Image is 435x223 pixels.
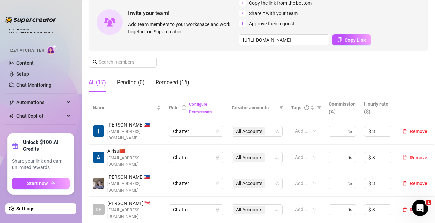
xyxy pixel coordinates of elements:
span: delete [402,155,407,160]
img: Airisu [93,152,104,163]
span: team [275,155,279,160]
span: All Accounts [236,128,262,135]
span: gift [12,142,19,149]
div: Removed (16) [156,78,189,87]
span: [PERSON_NAME] 🇵🇭 [107,173,161,181]
span: Creator accounts [232,104,277,111]
a: Home [16,27,29,32]
a: Setup [16,71,29,77]
span: lock [216,208,220,212]
span: Remove [410,129,428,134]
iframe: Intercom live chat [412,200,428,216]
span: question-circle [304,105,309,110]
div: All (17) [89,78,106,87]
span: 3 [239,20,246,27]
strong: Unlock $100 AI Credits [23,139,70,152]
span: Remove [410,181,428,186]
span: team [275,181,279,185]
span: Chatter [173,126,219,136]
span: delete [402,181,407,186]
span: copy [337,37,342,42]
span: Chatter [173,152,219,163]
a: Creator Analytics [16,27,71,38]
span: All Accounts [233,179,265,188]
span: team [275,208,279,212]
span: [EMAIL_ADDRESS][DOMAIN_NAME] [107,155,161,168]
span: Start now [27,181,48,186]
span: delete [402,207,407,212]
span: Role [169,105,179,110]
span: search [93,60,97,64]
th: Name [89,98,165,118]
span: All Accounts [236,154,262,161]
span: All Accounts [236,206,262,213]
span: thunderbolt [9,100,14,105]
img: logo-BBDzfeDw.svg [5,16,57,23]
span: Add team members to your workspace and work together on Supercreator. [128,20,236,35]
a: Configure Permissions [189,102,212,114]
span: All Accounts [236,180,262,187]
a: Content [16,60,34,66]
span: Chatter [173,205,219,215]
span: Share your link and earn unlimited rewards [12,158,70,171]
span: info-circle [182,105,186,110]
span: [PERSON_NAME] 🇸🇬 [107,199,161,207]
img: Jodi [93,178,104,189]
a: Team Analytics [16,33,50,38]
button: Start nowarrow-right [12,178,70,189]
span: Approve their request [249,20,294,27]
span: Remove [410,207,428,212]
span: Chat Copilot [16,110,65,121]
span: Invite your team! [128,9,239,17]
span: team [275,129,279,133]
span: Name [93,104,155,111]
input: Search members [99,58,147,66]
span: 1 [426,200,431,205]
span: Izzy AI Chatter [10,47,44,54]
span: Share it with your team [249,10,298,17]
img: AI Chatter [47,45,57,55]
span: filter [279,106,283,110]
span: All Accounts [233,206,265,214]
span: Tags [291,104,301,111]
img: Chat Copilot [9,114,13,118]
a: Discover Viral Videos [16,125,62,131]
button: Remove [400,127,430,135]
button: Remove [400,206,430,214]
span: Automations [16,97,65,108]
span: filter [317,106,321,110]
button: Remove [400,153,430,162]
span: KE [96,206,102,213]
span: [PERSON_NAME] 🇵🇭 [107,121,161,129]
a: Settings [16,206,34,211]
button: Copy Link [332,34,371,45]
span: lock [216,129,220,133]
span: Copy Link [345,37,366,43]
th: Commission (%) [325,98,360,118]
span: filter [278,103,285,113]
span: [EMAIL_ADDRESS][DOMAIN_NAME] [107,207,161,220]
img: liza azil [93,125,104,137]
span: All Accounts [233,127,265,135]
span: 2 [239,10,246,17]
span: Chatter [173,178,219,189]
span: lock [216,155,220,160]
span: filter [316,103,323,113]
span: [EMAIL_ADDRESS][DOMAIN_NAME] [107,181,161,194]
span: arrow-right [50,181,55,186]
span: [EMAIL_ADDRESS][DOMAIN_NAME] [107,129,161,142]
span: Remove [410,155,428,160]
button: Remove [400,179,430,188]
th: Hourly rate ($) [360,98,395,118]
span: lock [216,181,220,185]
a: Chat Monitoring [16,82,51,88]
span: Airisu 🇨🇳 [107,147,161,155]
div: Pending (0) [117,78,145,87]
span: All Accounts [233,153,265,162]
span: delete [402,129,407,134]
